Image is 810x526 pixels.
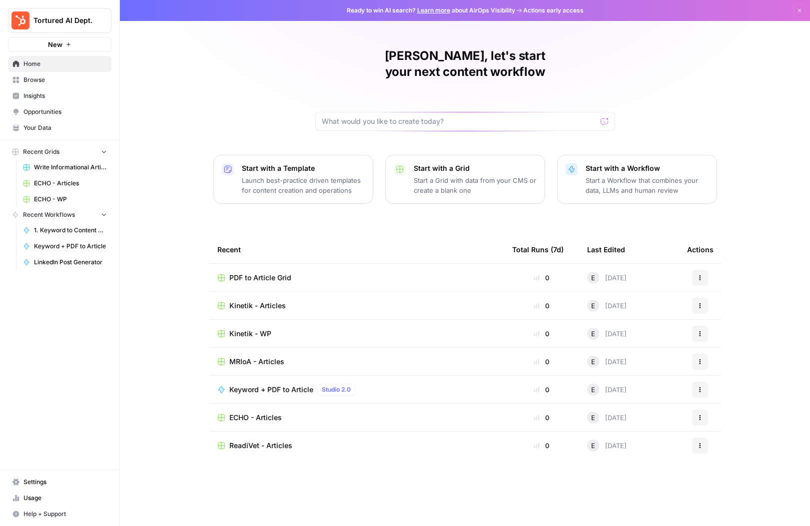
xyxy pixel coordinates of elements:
[8,8,111,33] button: Workspace: Tortured AI Dept.
[591,413,595,423] span: E
[587,440,627,452] div: [DATE]
[8,207,111,222] button: Recent Workflows
[591,357,595,367] span: E
[229,441,292,451] span: ReadiVet - Articles
[229,385,313,395] span: Keyword + PDF to Article
[586,175,709,195] p: Start a Workflow that combines your data, LLMs and human review
[23,478,107,487] span: Settings
[586,163,709,173] p: Start with a Workflow
[18,191,111,207] a: ECHO - WP
[385,155,545,204] button: Start with a GridStart a Grid with data from your CMS or create a blank one
[34,242,107,251] span: Keyword + PDF to Article
[217,329,496,339] a: Kinetik - WP
[34,258,107,267] span: LinkedIn Post Generator
[242,175,365,195] p: Launch best-practice driven templates for content creation and operations
[8,490,111,506] a: Usage
[213,155,373,204] button: Start with a TemplateLaunch best-practice driven templates for content creation and operations
[242,163,365,173] p: Start with a Template
[23,107,107,116] span: Opportunities
[217,357,496,367] a: MRIoA - Articles
[8,88,111,104] a: Insights
[322,116,597,126] input: What would you like to create today?
[8,144,111,159] button: Recent Grids
[229,357,284,367] span: MRIoA - Articles
[217,384,496,396] a: Keyword + PDF to ArticleStudio 2.0
[557,155,717,204] button: Start with a WorkflowStart a Workflow that combines your data, LLMs and human review
[591,301,595,311] span: E
[8,104,111,120] a: Opportunities
[512,273,571,283] div: 0
[512,357,571,367] div: 0
[8,506,111,522] button: Help + Support
[315,48,615,80] h1: [PERSON_NAME], let's start your next content workflow
[591,385,595,395] span: E
[414,175,537,195] p: Start a Grid with data from your CMS or create a blank one
[8,56,111,72] a: Home
[34,179,107,188] span: ECHO - Articles
[23,147,59,156] span: Recent Grids
[229,273,291,283] span: PDF to Article Grid
[414,163,537,173] p: Start with a Grid
[587,384,627,396] div: [DATE]
[322,385,351,394] span: Studio 2.0
[217,236,496,263] div: Recent
[229,301,286,311] span: Kinetik - Articles
[217,413,496,423] a: ECHO - Articles
[8,37,111,52] button: New
[34,226,107,235] span: 1. Keyword to Content Brief (incl. Outline)
[217,301,496,311] a: Kinetik - Articles
[523,6,584,15] span: Actions early access
[512,385,571,395] div: 0
[512,413,571,423] div: 0
[8,72,111,88] a: Browse
[512,441,571,451] div: 0
[512,301,571,311] div: 0
[417,6,450,14] a: Learn more
[687,236,714,263] div: Actions
[34,195,107,204] span: ECHO - WP
[33,15,94,25] span: Tortured AI Dept.
[587,356,627,368] div: [DATE]
[347,6,515,15] span: Ready to win AI search? about AirOps Visibility
[229,329,271,339] span: Kinetik - WP
[591,441,595,451] span: E
[587,412,627,424] div: [DATE]
[23,510,107,519] span: Help + Support
[34,163,107,172] span: Write Informational Articles
[512,236,564,263] div: Total Runs (7d)
[23,91,107,100] span: Insights
[8,120,111,136] a: Your Data
[11,11,29,29] img: Tortured AI Dept. Logo
[18,238,111,254] a: Keyword + PDF to Article
[217,441,496,451] a: ReadiVet - Articles
[23,210,75,219] span: Recent Workflows
[48,39,62,49] span: New
[18,222,111,238] a: 1. Keyword to Content Brief (incl. Outline)
[587,328,627,340] div: [DATE]
[217,273,496,283] a: PDF to Article Grid
[18,159,111,175] a: Write Informational Articles
[591,273,595,283] span: E
[587,272,627,284] div: [DATE]
[8,474,111,490] a: Settings
[591,329,595,339] span: E
[512,329,571,339] div: 0
[229,413,282,423] span: ECHO - Articles
[23,75,107,84] span: Browse
[587,300,627,312] div: [DATE]
[23,59,107,68] span: Home
[23,123,107,132] span: Your Data
[18,254,111,270] a: LinkedIn Post Generator
[587,236,625,263] div: Last Edited
[23,494,107,503] span: Usage
[18,175,111,191] a: ECHO - Articles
